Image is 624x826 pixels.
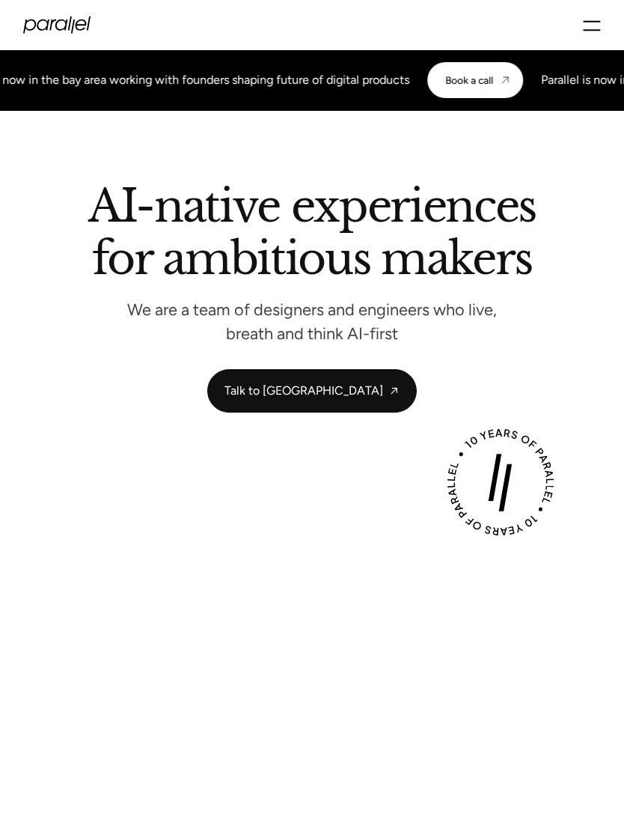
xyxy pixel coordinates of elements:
p: We are a team of designers and engineers who live, breath and think AI-first [103,303,521,339]
div: menu [583,12,601,38]
h2: AI-native experiences for ambitious makers [15,186,609,286]
a: Book a call [427,62,523,98]
a: home [23,16,91,34]
div: Book a call [445,74,493,86]
img: CTA arrow image [499,74,511,86]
